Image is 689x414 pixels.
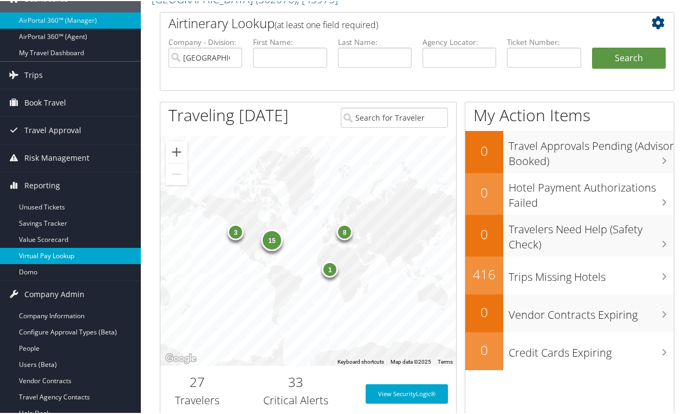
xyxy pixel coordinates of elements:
label: Company - Division: [168,36,242,47]
a: Terms (opens in new tab) [438,358,453,364]
span: Trips [24,61,43,88]
span: (at least one field required) [275,18,378,30]
label: Last Name: [338,36,412,47]
a: 0Hotel Payment Authorizations Failed [465,172,674,214]
h2: Airtinerary Lookup [168,13,623,31]
h2: 0 [465,340,503,358]
button: Zoom in [166,140,187,162]
div: 3 [227,223,244,239]
h1: My Action Items [465,103,674,126]
h1: Traveling [DATE] [168,103,289,126]
h3: Credit Cards Expiring [509,339,674,359]
input: Search for Traveler [341,107,447,127]
span: Reporting [24,171,60,198]
a: 0Vendor Contracts Expiring [465,293,674,331]
button: Keyboard shortcuts [337,357,384,365]
label: Ticket Number: [507,36,581,47]
button: Zoom out [166,162,187,184]
a: 0Travel Approvals Pending (Advisor Booked) [465,130,674,172]
span: Map data ©2025 [391,358,431,364]
label: Agency Locator: [422,36,496,47]
h2: 27 [168,372,226,390]
h3: Travel Approvals Pending (Advisor Booked) [509,132,674,168]
h3: Critical Alerts [242,392,349,407]
span: Risk Management [24,143,89,170]
div: 8 [336,223,353,239]
h3: Hotel Payment Authorizations Failed [509,174,674,209]
h2: 33 [242,372,349,390]
a: 0Credit Cards Expiring [465,331,674,369]
h3: Trips Missing Hotels [509,263,674,284]
div: 15 [261,228,283,250]
h2: 0 [465,182,503,201]
h2: 0 [465,302,503,320]
h2: 0 [465,224,503,242]
button: Search [592,47,666,68]
div: 1 [322,260,338,277]
img: Google [163,351,199,365]
span: Travel Approval [24,116,81,143]
a: View SecurityLogic® [366,383,448,403]
label: First Name: [253,36,327,47]
a: 416Trips Missing Hotels [465,255,674,293]
h3: Travelers Need Help (Safety Check) [509,215,674,251]
h3: Vendor Contracts Expiring [509,301,674,321]
h2: 416 [465,264,503,282]
span: Book Travel [24,88,66,115]
h3: Travelers [168,392,226,407]
span: Company Admin [24,280,84,307]
a: Open this area in Google Maps (opens a new window) [163,351,199,365]
a: 0Travelers Need Help (Safety Check) [465,214,674,255]
h2: 0 [465,141,503,159]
